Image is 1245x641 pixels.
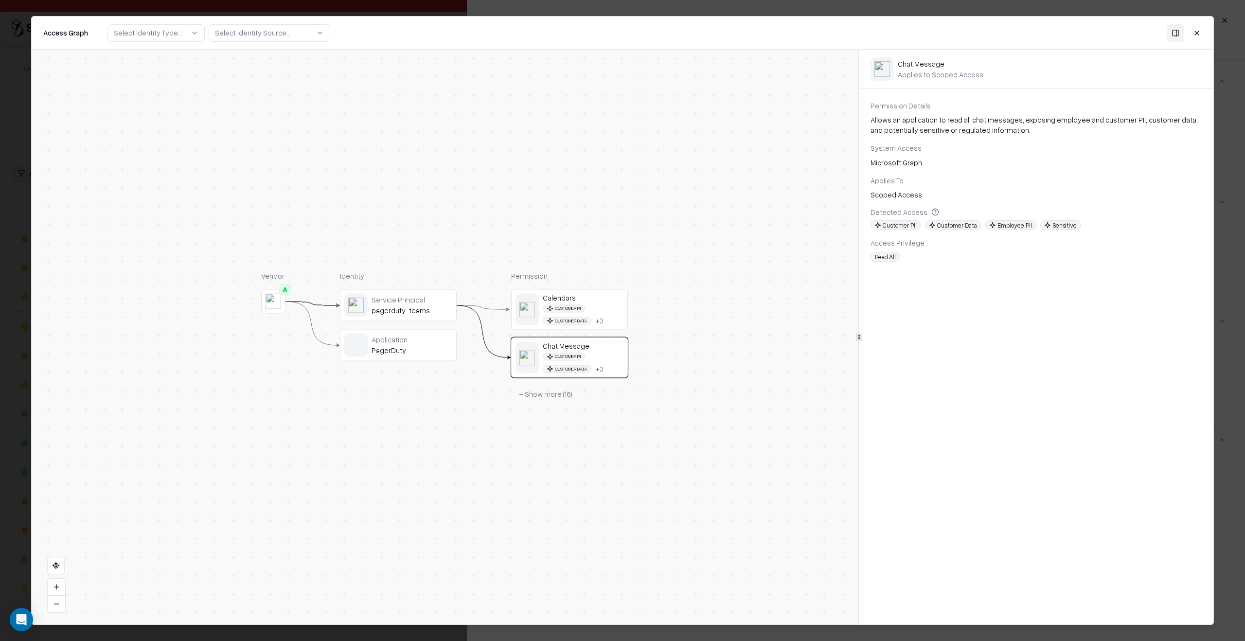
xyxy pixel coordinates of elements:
img: entra [874,61,890,77]
span: Read.All [871,252,900,262]
button: Select Identity Type... [107,24,205,41]
div: Scoped Access [871,190,1202,200]
div: pagerduty-teams [372,306,452,315]
button: Toggle Panel [1167,24,1184,41]
span: Employee PII [985,220,1036,230]
button: Select Identity Source... [209,24,330,41]
div: + 3 [595,364,604,373]
div: PagerDuty [372,346,452,355]
div: Chat Message [543,342,623,351]
div: Vendor [261,271,285,281]
button: + Show more (16) [511,386,580,403]
button: +3 [595,364,604,373]
span: Customer Data [543,365,591,373]
div: Application [372,335,452,344]
span: Sensitive [1040,220,1081,230]
div: Permission Details [871,101,1202,111]
div: Permission [511,271,628,281]
div: Access Privilege [871,238,1202,248]
div: Applies to: Scoped Access [898,70,983,79]
span: Customer Data [543,317,591,324]
div: System Access [871,143,1202,153]
span: Customer PII [543,304,585,312]
div: A [279,284,291,296]
button: +3 [595,316,604,325]
div: Select Identity Type... [114,28,182,38]
span: Customer PII [871,220,921,230]
span: Customer Data [925,220,981,230]
div: Calendars [543,294,623,303]
div: Microsoft Graph [871,157,1202,167]
div: Allows an application to read all chat messages, exposing employee and customer PII, customer dat... [871,115,1202,135]
div: Select Identity Source... [215,28,291,38]
div: + 3 [595,316,604,325]
div: Service Principal [372,295,452,304]
div: Detected Access [871,208,1202,216]
div: Applies To [871,176,1202,186]
div: Identity [340,271,457,281]
span: Customer PII [543,353,585,360]
div: Chat Message [898,59,983,68]
div: Access Graph [43,27,88,38]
